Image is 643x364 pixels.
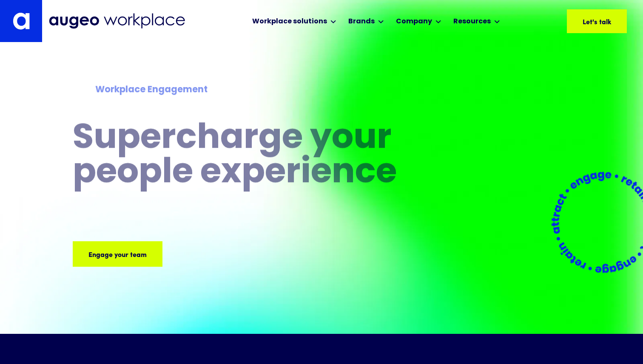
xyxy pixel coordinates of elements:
h1: Supercharge your people experience [73,122,440,191]
div: Workplace solutions [252,17,327,27]
a: Let's talk [567,9,627,33]
div: Company [396,17,432,27]
div: Workplace Engagement [95,83,418,97]
div: Brands [348,17,375,27]
a: Engage your team [73,241,162,267]
img: Augeo Workplace business unit full logo in mignight blue. [49,13,185,29]
img: Augeo's "a" monogram decorative logo in white. [13,12,30,30]
div: Resources [453,17,491,27]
